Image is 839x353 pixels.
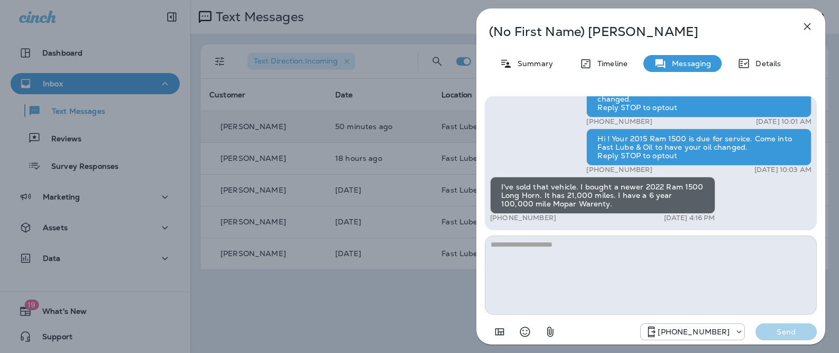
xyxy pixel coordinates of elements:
[489,321,510,342] button: Add in a premade template
[592,59,628,68] p: Timeline
[664,214,715,222] p: [DATE] 4:16 PM
[490,214,556,222] p: [PHONE_NUMBER]
[586,166,652,174] p: [PHONE_NUMBER]
[658,328,730,336] p: [PHONE_NUMBER]
[512,59,553,68] p: Summary
[489,24,778,39] p: (No First Name) [PERSON_NAME]
[667,59,711,68] p: Messaging
[490,177,715,214] div: I've sold that vehicle. I bought a newer 2022 Ram 1500 Long Horn. It has 21,000 miles. I have a 6...
[586,129,812,166] div: Hi ! Your 2015 Ram 1500 is due for service. Come into Fast Lube & Oil to have your oil changed. R...
[750,59,781,68] p: Details
[756,117,812,126] p: [DATE] 10:01 AM
[641,325,744,338] div: +1 (971) 459-0595
[754,166,812,174] p: [DATE] 10:03 AM
[586,117,652,126] p: [PHONE_NUMBER]
[514,321,536,342] button: Select an emoji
